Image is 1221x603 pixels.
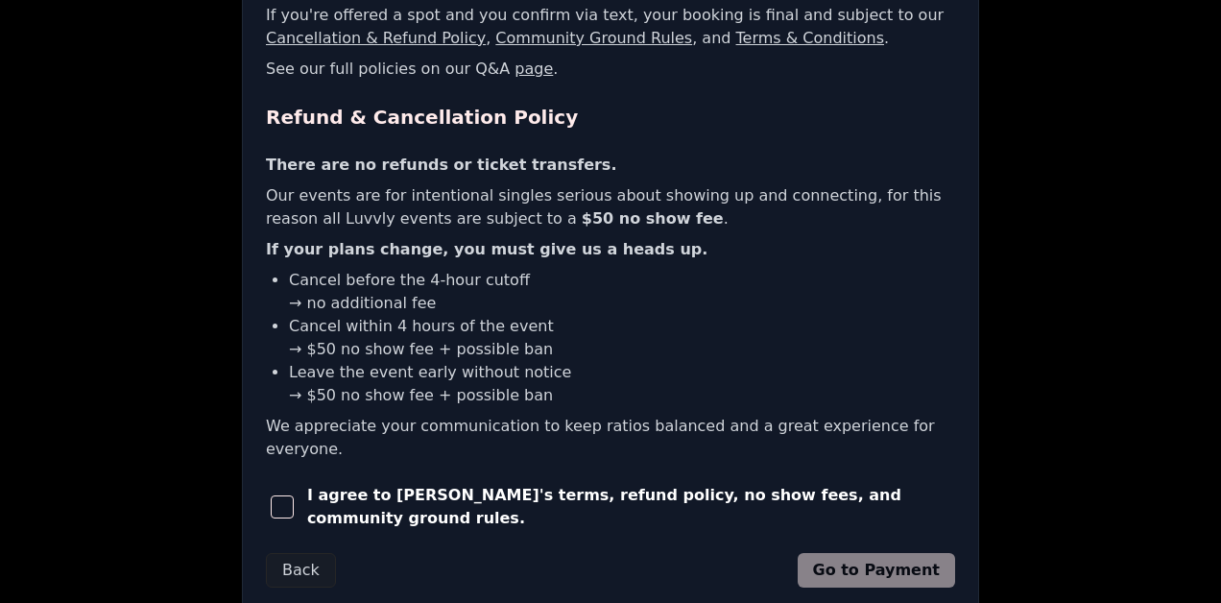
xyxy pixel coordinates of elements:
[266,58,955,81] p: See our full policies on our Q&A .
[289,361,955,407] li: Leave the event early without notice → $50 no show fee + possible ban
[736,29,884,47] a: Terms & Conditions
[266,553,336,588] button: Back
[307,484,955,530] span: I agree to [PERSON_NAME]'s terms, refund policy, no show fees, and community ground rules.
[266,154,955,177] p: There are no refunds or ticket transfers.
[266,184,955,230] p: Our events are for intentional singles serious about showing up and connecting, for this reason a...
[266,415,955,461] p: We appreciate your communication to keep ratios balanced and a great experience for everyone.
[266,4,955,50] p: If you're offered a spot and you confirm via text, your booking is final and subject to our , , a...
[515,60,553,78] a: page
[266,238,955,261] p: If your plans change, you must give us a heads up.
[495,29,692,47] a: Community Ground Rules
[266,29,486,47] a: Cancellation & Refund Policy
[266,104,955,131] h2: Refund & Cancellation Policy
[289,269,955,315] li: Cancel before the 4-hour cutoff → no additional fee
[289,315,955,361] li: Cancel within 4 hours of the event → $50 no show fee + possible ban
[582,209,724,228] b: $50 no show fee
